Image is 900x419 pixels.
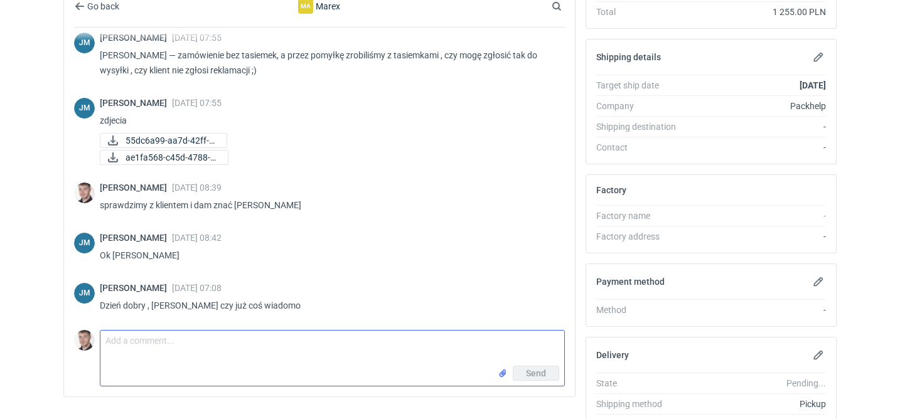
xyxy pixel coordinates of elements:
div: Joanna Myślak [74,33,95,53]
strong: [DATE] [800,80,826,90]
span: [PERSON_NAME] [100,98,172,108]
span: [PERSON_NAME] [100,283,172,293]
button: Edit delivery details [811,347,826,363]
div: Target ship date [596,79,688,92]
p: Dzień dobry , [PERSON_NAME] czy już coś wiadomo [100,298,555,313]
span: 55dc6a99-aa7d-42ff-a... [126,134,217,147]
img: Maciej Sikora [74,183,95,203]
div: Factory name [596,209,688,222]
div: 1 255.00 PLN [688,6,826,18]
div: - [688,120,826,133]
div: Method [596,304,688,316]
div: - [688,209,826,222]
button: Edit shipping details [811,50,826,65]
img: Maciej Sikora [74,330,95,351]
div: ae1fa568-c45d-4788-8817-7212520b5bf0.jpg [100,150,225,165]
div: Contact [596,141,688,154]
h2: Factory [596,185,626,195]
span: Send [526,369,546,378]
div: - [688,304,826,316]
figcaption: JM [74,33,95,53]
p: zdjecia [100,113,555,128]
h2: Delivery [596,350,629,360]
figcaption: JM [74,233,95,253]
p: Ok [PERSON_NAME] [100,248,555,263]
button: Edit payment method [811,274,826,289]
div: Packhelp [688,100,826,112]
span: [DATE] 08:42 [172,233,222,243]
span: [DATE] 08:39 [172,183,222,193]
a: ae1fa568-c45d-4788-8... [100,150,228,165]
div: - [688,230,826,243]
span: [DATE] 07:08 [172,283,222,293]
figcaption: JM [74,98,95,119]
span: [PERSON_NAME] [100,183,172,193]
div: Pickup [688,398,826,410]
span: [DATE] 07:55 [172,98,222,108]
div: Joanna Myślak [74,283,95,304]
div: Shipping destination [596,120,688,133]
span: [DATE] 07:55 [172,33,222,43]
span: [PERSON_NAME] [100,233,172,243]
span: Go back [85,2,119,11]
span: ae1fa568-c45d-4788-8... [126,151,218,164]
div: Joanna Myślak [74,98,95,119]
p: [PERSON_NAME] — zamówienie bez tasiemek, a przez pomyłkę zrobiliśmy z tasiemkami , czy mogę zgłos... [100,48,555,78]
div: Joanna Myślak [74,233,95,253]
div: Factory address [596,230,688,243]
span: [PERSON_NAME] [100,33,172,43]
a: 55dc6a99-aa7d-42ff-a... [100,133,227,148]
div: 55dc6a99-aa7d-42ff-a306-a7e054a55f97.jpg [100,133,225,148]
em: Pending... [786,378,826,388]
div: Total [596,6,688,18]
div: Shipping method [596,398,688,410]
h2: Payment method [596,277,665,287]
div: - [688,141,826,154]
div: State [596,377,688,390]
figcaption: JM [74,283,95,304]
button: Send [513,366,559,381]
h2: Shipping details [596,52,661,62]
div: Company [596,100,688,112]
p: sprawdzimy z klientem i dam znać [PERSON_NAME] [100,198,555,213]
